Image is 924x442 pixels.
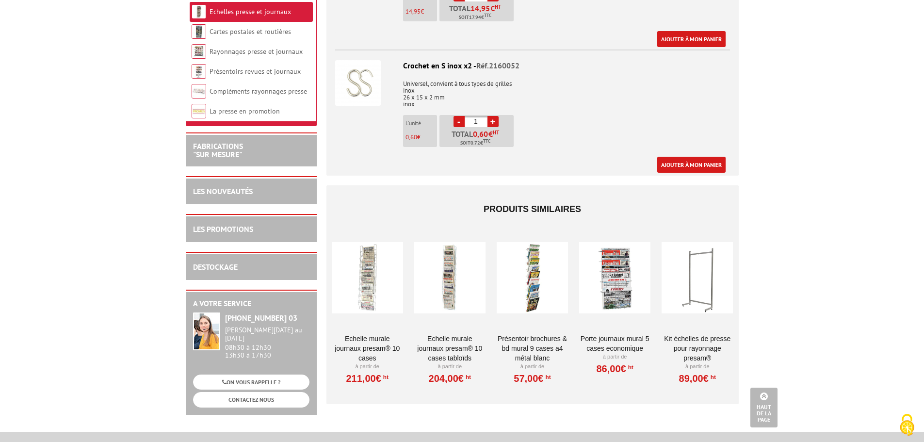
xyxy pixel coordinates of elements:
[657,157,726,173] a: Ajouter à mon panier
[464,374,471,380] sup: HT
[493,129,499,136] sup: HT
[470,4,501,12] span: €
[210,87,307,96] a: Compléments rayonnages presse
[626,364,633,371] sup: HT
[514,376,551,381] a: 57,00€HT
[469,14,481,21] span: 17.94
[662,334,733,363] a: Kit échelles de presse pour rayonnage Presam®
[210,107,280,115] a: La presse en promotion
[335,60,381,106] img: Crochet en S inox x2
[495,3,501,10] sup: HT
[483,138,490,144] sup: TTC
[225,313,297,323] strong: [PHONE_NUMBER] 03
[210,27,291,36] a: Cartes postales et routières
[405,7,421,16] span: 14,95
[657,31,726,47] a: Ajouter à mon panier
[192,44,206,59] img: Rayonnages presse et journaux
[476,61,519,70] span: Réf.2160052
[346,376,388,381] a: 211,00€HT
[414,334,486,363] a: Echelle murale journaux Presam® 10 cases tabloïds
[442,130,514,147] p: Total
[192,24,206,39] img: Cartes postales et routières
[442,4,514,21] p: Total
[596,366,633,372] a: 86,00€HT
[484,13,491,18] sup: TTC
[193,312,220,350] img: widget-service.jpg
[414,363,486,371] p: À partir de
[193,224,253,234] a: LES PROMOTIONS
[454,116,465,127] a: -
[335,60,730,71] div: Crochet en S inox x2 -
[579,334,650,353] a: Porte Journaux Mural 5 cases Economique
[193,375,309,390] a: ON VOUS RAPPELLE ?
[459,14,491,21] span: Soit €
[890,409,924,442] button: Cookies (fenêtre modale)
[225,326,309,360] div: 08h30 à 12h30 13h30 à 17h30
[470,4,490,12] span: 14,95
[405,8,437,15] p: €
[193,186,253,196] a: LES NOUVEAUTÉS
[332,334,403,363] a: Echelle murale journaux Presam® 10 cases
[470,139,480,147] span: 0.72
[210,67,301,76] a: Présentoirs revues et journaux
[544,374,551,380] sup: HT
[210,47,303,56] a: Rayonnages presse et journaux
[579,353,650,361] p: À partir de
[192,104,206,118] img: La presse en promotion
[679,376,716,381] a: 89,00€HT
[709,374,716,380] sup: HT
[405,120,437,127] p: L'unité
[192,4,206,19] img: Echelles presse et journaux
[750,388,778,427] a: Haut de la page
[460,139,490,147] span: Soit €
[497,363,568,371] p: À partir de
[429,376,471,381] a: 204,00€HT
[193,141,243,160] a: FABRICATIONS"Sur Mesure"
[381,374,389,380] sup: HT
[192,64,206,79] img: Présentoirs revues et journaux
[193,299,309,308] h2: A votre service
[225,326,309,343] div: [PERSON_NAME][DATE] au [DATE]
[895,413,919,437] img: Cookies (fenêtre modale)
[473,130,499,138] span: €
[497,334,568,363] a: Présentoir Brochures & BD mural 9 cases A4 métal blanc
[484,204,581,214] span: Produits similaires
[192,84,206,98] img: Compléments rayonnages presse
[332,363,403,371] p: À partir de
[662,363,733,371] p: À partir de
[473,130,488,138] span: 0,60
[210,7,291,16] a: Echelles presse et journaux
[405,133,417,141] span: 0,60
[335,74,730,108] p: Universel, convient à tous types de grilles inox 26 x 15 x 2 mm inox
[405,134,437,141] p: €
[193,392,309,407] a: CONTACTEZ-NOUS
[487,116,499,127] a: +
[193,262,238,272] a: DESTOCKAGE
